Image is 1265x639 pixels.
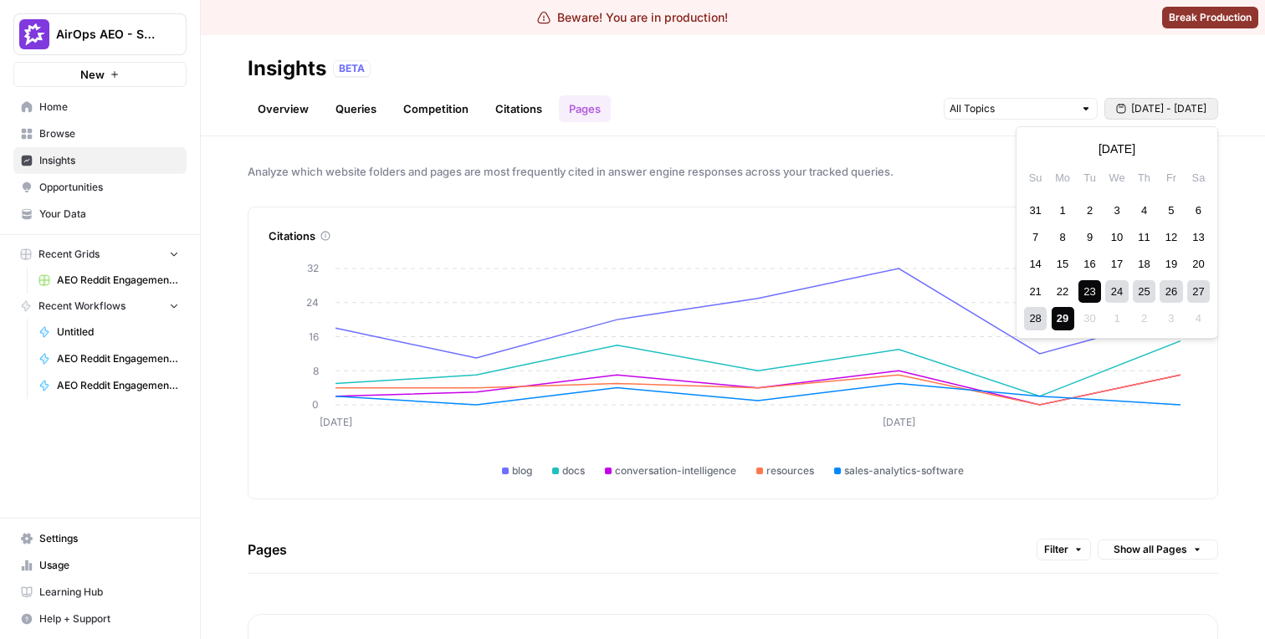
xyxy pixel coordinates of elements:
button: Recent Workflows [13,294,187,319]
div: Not available Wednesday, October 1st, 2025 [1105,307,1128,330]
div: Choose Monday, September 15th, 2025 [1052,253,1074,275]
div: Choose Sunday, September 21st, 2025 [1024,280,1047,303]
div: We [1105,166,1128,189]
span: blog [512,463,532,478]
span: [DATE] - [DATE] [1131,101,1206,116]
div: Choose Monday, September 8th, 2025 [1052,226,1074,248]
div: Choose Wednesday, September 24th, 2025 [1105,280,1128,303]
button: Recent Grids [13,242,187,267]
a: Insights [13,147,187,174]
div: Choose Saturday, September 20th, 2025 [1187,253,1210,275]
div: Choose Thursday, September 11th, 2025 [1133,226,1155,248]
div: Choose Saturday, September 27th, 2025 [1187,280,1210,303]
div: Th [1133,166,1155,189]
div: Choose Sunday, September 7th, 2025 [1024,226,1047,248]
div: Choose Monday, September 22nd, 2025 [1052,280,1074,303]
button: Break Production [1162,7,1258,28]
a: Usage [13,552,187,579]
div: Choose Wednesday, September 10th, 2025 [1105,226,1128,248]
div: Choose Thursday, September 18th, 2025 [1133,253,1155,275]
div: Choose Friday, September 26th, 2025 [1160,280,1182,303]
input: All Topics [950,100,1073,117]
span: AEO Reddit Engagement (6) [57,273,179,288]
span: Analyze which website folders and pages are most frequently cited in answer engine responses acro... [248,163,1218,180]
div: Choose Friday, September 12th, 2025 [1160,226,1182,248]
div: Choose Friday, September 5th, 2025 [1160,199,1182,222]
span: Your Data [39,207,179,222]
span: Settings [39,531,179,546]
span: Usage [39,558,179,573]
span: Home [39,100,179,115]
div: Choose Saturday, September 6th, 2025 [1187,199,1210,222]
tspan: [DATE] [883,416,915,428]
tspan: 8 [313,365,319,377]
button: New [13,62,187,87]
a: Queries [325,95,387,122]
tspan: 0 [312,398,319,411]
a: Learning Hub [13,579,187,606]
a: Pages [559,95,611,122]
div: Choose Sunday, September 14th, 2025 [1024,253,1047,275]
span: Opportunities [39,180,179,195]
div: Not available Friday, October 3rd, 2025 [1160,307,1182,330]
div: Choose Wednesday, September 3rd, 2025 [1105,199,1128,222]
span: Help + Support [39,611,179,626]
a: Your Data [13,201,187,227]
button: Help + Support [13,606,187,632]
tspan: 32 [307,262,319,274]
span: Break Production [1169,10,1252,25]
div: Insights [248,55,326,82]
img: AirOps AEO - Single Brand (Gong) Logo [19,19,49,49]
span: Untitled [57,325,179,340]
div: Choose Monday, September 1st, 2025 [1052,199,1074,222]
span: [DATE] [1099,141,1135,157]
span: Learning Hub [39,585,179,600]
div: Tu [1078,166,1101,189]
span: sales-analytics-software [844,463,964,478]
a: Browse [13,120,187,147]
a: Home [13,94,187,120]
span: Recent Grids [38,247,100,262]
div: Citations [269,227,1197,244]
div: Choose Sunday, September 28th, 2025 [1024,307,1047,330]
span: Browse [39,126,179,141]
div: Choose Tuesday, September 2nd, 2025 [1078,199,1101,222]
div: Choose Saturday, September 13th, 2025 [1187,226,1210,248]
div: Fr [1160,166,1182,189]
a: Untitled [31,319,187,345]
div: Choose Tuesday, September 9th, 2025 [1078,226,1101,248]
a: Settings [13,525,187,552]
a: Overview [248,95,319,122]
span: Filter [1044,542,1068,557]
div: Sa [1187,166,1210,189]
button: Show all Pages [1098,539,1218,560]
span: docs [562,463,585,478]
tspan: 24 [306,296,319,309]
div: month 2025-09 [1022,197,1211,332]
span: AEO Reddit Engagement - Fork [57,378,179,393]
a: Competition [393,95,479,122]
div: Choose Tuesday, September 16th, 2025 [1078,253,1101,275]
button: Workspace: AirOps AEO - Single Brand (Gong) [13,13,187,55]
div: Choose Friday, September 19th, 2025 [1160,253,1182,275]
div: Not available Tuesday, September 30th, 2025 [1078,307,1101,330]
div: Mo [1052,166,1074,189]
div: Su [1024,166,1047,189]
span: Recent Workflows [38,299,125,314]
button: Filter [1037,539,1091,560]
h4: Pages [248,526,287,573]
div: Not available Saturday, October 4th, 2025 [1187,307,1210,330]
tspan: [DATE] [320,416,352,428]
a: Opportunities [13,174,187,201]
a: AEO Reddit Engagement - Fork [31,345,187,372]
div: [DATE] - [DATE] [1016,126,1218,339]
div: Choose Tuesday, September 23rd, 2025 [1078,280,1101,303]
span: AirOps AEO - Single Brand (Gong) [56,26,157,43]
div: Choose Thursday, September 25th, 2025 [1133,280,1155,303]
span: AEO Reddit Engagement - Fork [57,351,179,366]
div: BETA [333,60,371,77]
a: AEO Reddit Engagement (6) [31,267,187,294]
div: Choose Sunday, August 31st, 2025 [1024,199,1047,222]
a: Citations [485,95,552,122]
span: conversation-intelligence [615,463,736,478]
